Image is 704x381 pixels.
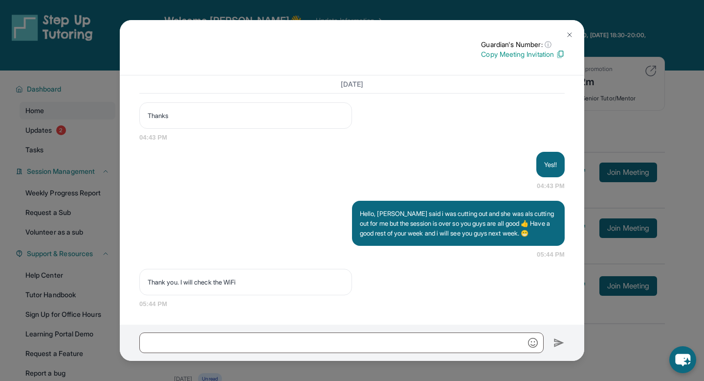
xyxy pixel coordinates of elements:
[669,346,696,373] button: chat-button
[556,50,565,59] img: Copy Icon
[139,299,565,309] span: 05:44 PM
[148,277,344,287] p: Thank you. I will check the WiFi
[481,49,565,59] p: Copy Meeting Invitation
[528,338,538,348] img: Emoji
[139,79,565,89] h3: [DATE]
[139,133,565,143] span: 04:43 PM
[544,160,557,169] p: Yes!!
[545,40,551,49] span: ⓘ
[537,250,565,260] span: 05:44 PM
[481,40,565,49] p: Guardian's Number:
[553,337,565,349] img: Send icon
[537,181,565,191] span: 04:43 PM
[566,31,573,39] img: Close Icon
[148,111,344,120] p: Thanks
[360,209,557,238] p: Hello, [PERSON_NAME] said i was cutting out and she was als cutting out for me but the session is...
